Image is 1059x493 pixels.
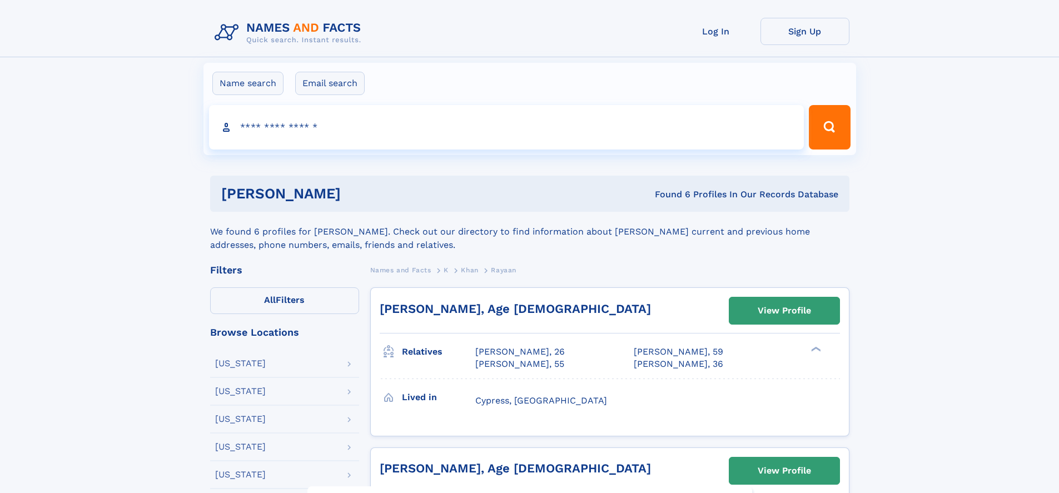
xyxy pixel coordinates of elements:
div: [US_STATE] [215,442,266,451]
a: Log In [672,18,760,45]
a: [PERSON_NAME], Age [DEMOGRAPHIC_DATA] [380,461,651,475]
img: Logo Names and Facts [210,18,370,48]
a: K [444,263,449,277]
a: [PERSON_NAME], 36 [634,358,723,370]
span: Rayaan [491,266,516,274]
div: View Profile [758,298,811,323]
label: Name search [212,72,284,95]
div: [US_STATE] [215,387,266,396]
div: ❯ [808,346,822,353]
div: [US_STATE] [215,470,266,479]
span: K [444,266,449,274]
div: We found 6 profiles for [PERSON_NAME]. Check out our directory to find information about [PERSON_... [210,212,849,252]
a: Khan [461,263,478,277]
div: View Profile [758,458,811,484]
a: [PERSON_NAME], 55 [475,358,564,370]
a: View Profile [729,457,839,484]
label: Email search [295,72,365,95]
span: All [264,295,276,305]
div: [US_STATE] [215,359,266,368]
input: search input [209,105,804,150]
h1: [PERSON_NAME] [221,187,498,201]
button: Search Button [809,105,850,150]
a: Sign Up [760,18,849,45]
a: View Profile [729,297,839,324]
a: [PERSON_NAME], 59 [634,346,723,358]
h3: Lived in [402,388,475,407]
a: Names and Facts [370,263,431,277]
div: [US_STATE] [215,415,266,424]
a: [PERSON_NAME], 26 [475,346,565,358]
div: Found 6 Profiles In Our Records Database [498,188,838,201]
div: Browse Locations [210,327,359,337]
span: Khan [461,266,478,274]
h3: Relatives [402,342,475,361]
div: Filters [210,265,359,275]
span: Cypress, [GEOGRAPHIC_DATA] [475,395,607,406]
a: [PERSON_NAME], Age [DEMOGRAPHIC_DATA] [380,302,651,316]
label: Filters [210,287,359,314]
